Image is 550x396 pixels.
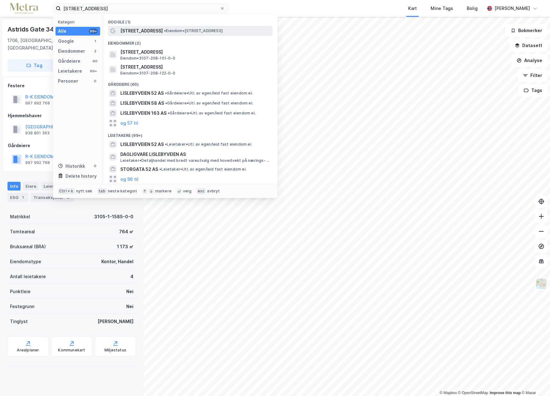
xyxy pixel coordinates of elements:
span: • [164,28,166,33]
div: Leietakere [58,67,82,75]
div: Gårdeiere [8,142,136,149]
div: avbryt [207,189,220,194]
div: 0 [93,163,98,168]
div: neste kategori [108,189,137,194]
span: LISLEBYVEIEN 58 AS [120,99,164,107]
div: nytt søk [76,189,93,194]
iframe: Chat Widget [519,366,550,396]
span: • [165,142,167,147]
div: Miljøstatus [104,348,126,353]
a: Improve this map [490,391,521,395]
div: Mine Tags [431,5,453,12]
span: Gårdeiere • Utl. av egen/leid fast eiendom el. [165,101,253,106]
input: Søk på adresse, matrikkel, gårdeiere, leietakere eller personer [61,4,220,13]
div: Leietakere (99+) [103,128,277,139]
div: Festegrunn [10,303,34,310]
button: og 96 til [120,175,138,183]
span: Gårdeiere • Utl. av egen/leid fast eiendom el. [165,91,253,96]
span: Leietaker • Detaljhandel med bredt vareutvalg med hovedvekt på nærings- og nytelsesmidler [120,158,271,163]
div: Google (1) [103,15,277,26]
span: LISLEBYVEIEN 52 AS [120,89,164,97]
span: Eiendom • 3107-208-101-0-0 [120,56,175,61]
div: Leietakere [41,182,76,191]
div: Kart [408,5,417,12]
div: Bruksareal (BRA) [10,243,46,250]
div: Alle [58,27,66,35]
div: Tinglyst [10,318,28,325]
div: Eiendommer [58,47,85,55]
div: Delete history [65,172,97,180]
div: Kontrollprogram for chat [519,366,550,396]
div: 3105-1-1585-0-0 [94,213,133,220]
div: Nei [126,288,133,295]
div: 0 [93,79,98,84]
button: og 57 til [120,119,138,127]
span: DAGLIGVARE LISLEBYVEIEN AS [120,151,270,158]
div: Astrids Gate 34 [7,24,55,34]
a: OpenStreetMap [458,391,488,395]
div: 99+ [89,69,98,74]
div: [PERSON_NAME] [495,5,530,12]
span: LISLEBYVEIEN 163 AS [120,109,166,117]
div: Arealplaner [17,348,39,353]
div: Festere [8,82,136,89]
div: 997 992 768 [25,101,50,106]
span: Leietaker • Utl. av egen/leid fast eiendom el. [165,142,252,147]
button: Tag [7,59,61,72]
div: ESG [7,193,28,202]
button: Filter [518,69,548,82]
div: Gårdeiere (60) [103,77,277,88]
div: 99+ [89,29,98,34]
div: 1 173 ㎡ [117,243,133,250]
div: Punktleie [10,288,31,295]
div: Hjemmelshaver [8,112,136,119]
div: Google [58,37,74,45]
div: markere [155,189,171,194]
div: 938 801 363 [25,131,50,136]
span: Eiendom • [STREET_ADDRESS] [164,28,223,33]
span: Leietaker • Utl. av egen/leid fast eiendom el. [159,167,247,172]
span: [STREET_ADDRESS] [120,27,163,35]
span: LISLEBYVEIEN 52 AS [120,141,164,148]
div: 1 [93,39,98,44]
div: 60 [93,59,98,64]
div: 4 [130,273,133,280]
div: Eiendommer (2) [103,36,277,47]
button: Analyse [511,54,548,67]
div: tab [97,188,107,194]
div: 764 ㎡ [119,228,133,235]
div: 997 992 768 [25,160,50,165]
span: • [168,111,170,115]
div: Historikk [58,162,85,170]
span: [STREET_ADDRESS] [120,48,270,56]
div: Transaksjoner [31,193,74,202]
div: Bolig [467,5,478,12]
div: Ctrl + k [58,188,75,194]
a: Mapbox [440,391,457,395]
div: Tomteareal [10,228,35,235]
div: esc [196,188,206,194]
img: Z [535,278,547,290]
span: • [159,167,161,171]
div: [PERSON_NAME] [98,318,133,325]
span: STORGATA 52 AS [120,166,158,173]
span: Gårdeiere • Utl. av egen/leid fast eiendom el. [168,111,256,116]
span: • [165,91,167,95]
div: 2 [93,49,98,54]
button: Tags [519,84,548,97]
div: Antall leietakere [10,273,46,280]
div: Matrikkel [10,213,30,220]
div: Gårdeiere [58,57,80,65]
span: Eiendom • 3107-208-122-0-0 [120,71,175,76]
div: Kommunekart [58,348,85,353]
div: 1 [20,194,26,200]
span: • [165,101,167,105]
div: Personer [58,77,78,85]
div: 1706, [GEOGRAPHIC_DATA], [GEOGRAPHIC_DATA] [7,37,101,52]
div: Eiendomstype [10,258,41,265]
div: Eiere [23,182,39,191]
div: Kontor, Handel [101,258,133,265]
div: Nei [126,303,133,310]
div: Info [7,182,21,191]
img: metra-logo.256734c3b2bbffee19d4.png [10,3,38,14]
